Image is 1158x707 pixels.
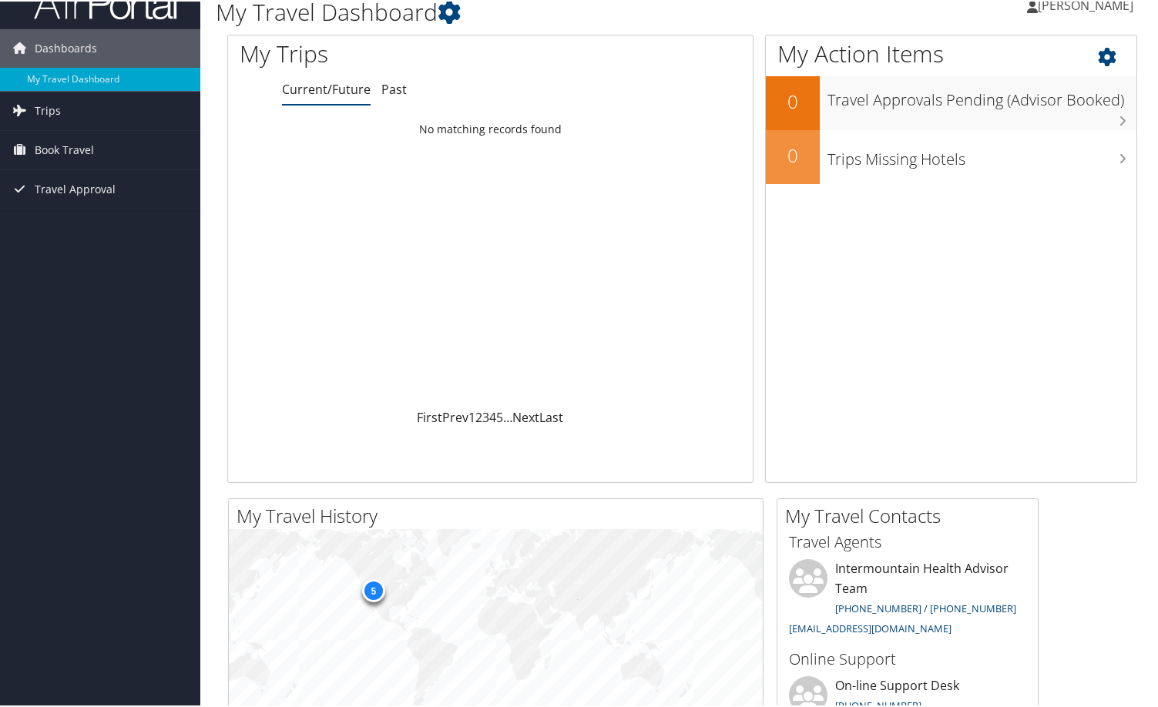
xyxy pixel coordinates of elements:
[789,620,952,634] a: [EMAIL_ADDRESS][DOMAIN_NAME]
[482,407,489,424] a: 3
[35,129,94,168] span: Book Travel
[417,407,442,424] a: First
[766,36,1136,69] h1: My Action Items
[827,80,1136,109] h3: Travel Approvals Pending (Advisor Booked)
[381,79,407,96] a: Past
[240,36,522,69] h1: My Trips
[35,90,61,129] span: Trips
[835,600,1016,614] a: [PHONE_NUMBER] / [PHONE_NUMBER]
[766,141,820,167] h2: 0
[442,407,468,424] a: Prev
[228,114,753,142] td: No matching records found
[496,407,503,424] a: 5
[827,139,1136,169] h3: Trips Missing Hotels
[237,501,763,528] h2: My Travel History
[361,578,384,601] div: 5
[766,75,1136,129] a: 0Travel Approvals Pending (Advisor Booked)
[35,169,116,207] span: Travel Approval
[503,407,512,424] span: …
[282,79,371,96] a: Current/Future
[512,407,539,424] a: Next
[539,407,563,424] a: Last
[781,558,1034,640] li: Intermountain Health Advisor Team
[475,407,482,424] a: 2
[785,501,1038,528] h2: My Travel Contacts
[789,530,1026,551] h3: Travel Agents
[766,87,820,113] h2: 0
[489,407,496,424] a: 4
[766,129,1136,183] a: 0Trips Missing Hotels
[789,647,1026,668] h3: Online Support
[35,28,97,66] span: Dashboards
[468,407,475,424] a: 1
